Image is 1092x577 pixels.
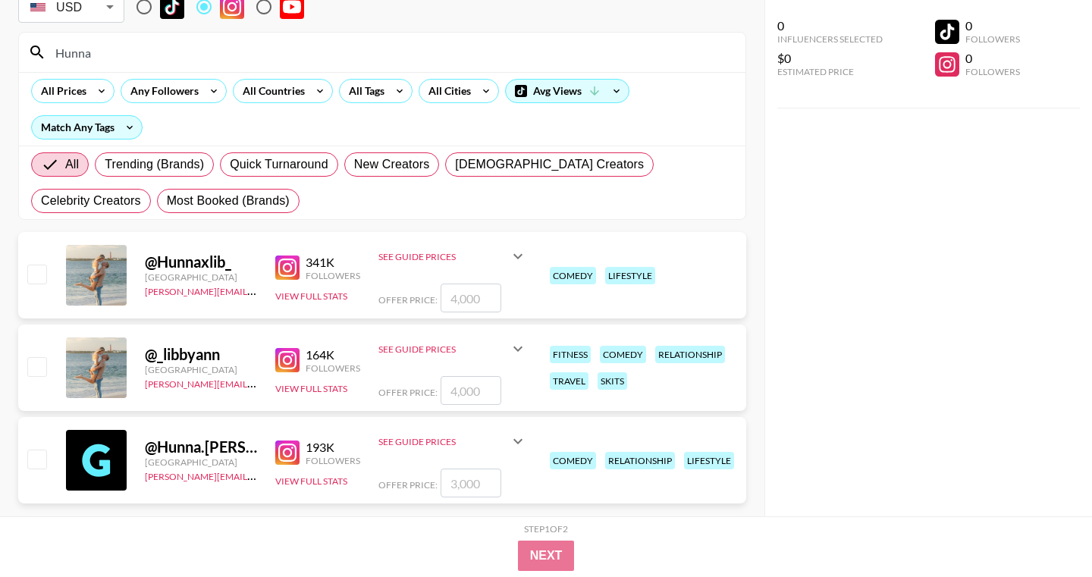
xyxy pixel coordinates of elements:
div: Match Any Tags [32,116,142,139]
div: comedy [600,346,646,363]
div: Followers [965,66,1020,77]
div: Step 1 of 2 [524,523,568,535]
div: Influencers Selected [777,33,883,45]
div: comedy [550,267,596,284]
div: @ Hunna.[PERSON_NAME] [145,437,257,456]
div: [GEOGRAPHIC_DATA] [145,456,257,468]
button: View Full Stats [275,383,347,394]
div: Followers [306,455,360,466]
span: All [65,155,79,174]
button: View Full Stats [275,475,347,487]
div: 164K [306,347,360,362]
span: Most Booked (Brands) [167,192,290,210]
div: All Tags [340,80,388,102]
div: lifestyle [605,267,655,284]
img: Instagram [275,256,300,280]
div: Any Followers [121,80,202,102]
div: 0 [777,18,883,33]
div: 0 [965,51,1020,66]
span: Celebrity Creators [41,192,141,210]
span: Quick Turnaround [230,155,328,174]
img: Instagram [275,348,300,372]
div: All Countries [234,80,308,102]
a: [PERSON_NAME][EMAIL_ADDRESS][DOMAIN_NAME] [145,283,369,297]
button: View Full Stats [275,290,347,302]
div: $0 [777,51,883,66]
div: 193K [306,440,360,455]
input: 3,000 [441,469,501,497]
div: See Guide Prices [378,343,509,355]
a: [PERSON_NAME][EMAIL_ADDRESS][DOMAIN_NAME] [145,468,369,482]
input: 4,000 [441,284,501,312]
span: [DEMOGRAPHIC_DATA] Creators [455,155,644,174]
div: See Guide Prices [378,251,509,262]
div: fitness [550,346,591,363]
span: Trending (Brands) [105,155,204,174]
div: [GEOGRAPHIC_DATA] [145,364,257,375]
div: Followers [965,33,1020,45]
div: All Prices [32,80,89,102]
input: Search by User Name [46,40,736,64]
div: See Guide Prices [378,436,509,447]
div: comedy [550,452,596,469]
div: 0 [965,18,1020,33]
div: See Guide Prices [378,331,527,367]
div: 341K [306,255,360,270]
input: 4,000 [441,376,501,405]
span: Offer Price: [378,479,438,491]
div: See Guide Prices [378,238,527,274]
div: @ _libbyann [145,345,257,364]
img: Instagram [275,441,300,465]
div: Estimated Price [777,66,883,77]
span: Offer Price: [378,387,438,398]
div: Avg Views [506,80,629,102]
div: Followers [306,270,360,281]
div: All Cities [419,80,474,102]
div: Followers [306,362,360,374]
div: skits [598,372,627,390]
div: travel [550,372,588,390]
span: Offer Price: [378,294,438,306]
div: @ Hunnaxlib_ [145,252,257,271]
div: See Guide Prices [378,423,527,459]
a: [PERSON_NAME][EMAIL_ADDRESS][DOMAIN_NAME] [145,375,369,390]
span: New Creators [354,155,430,174]
div: lifestyle [684,452,734,469]
button: Next [518,541,575,571]
div: [GEOGRAPHIC_DATA] [145,271,257,283]
div: relationship [605,452,675,469]
div: relationship [655,346,725,363]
